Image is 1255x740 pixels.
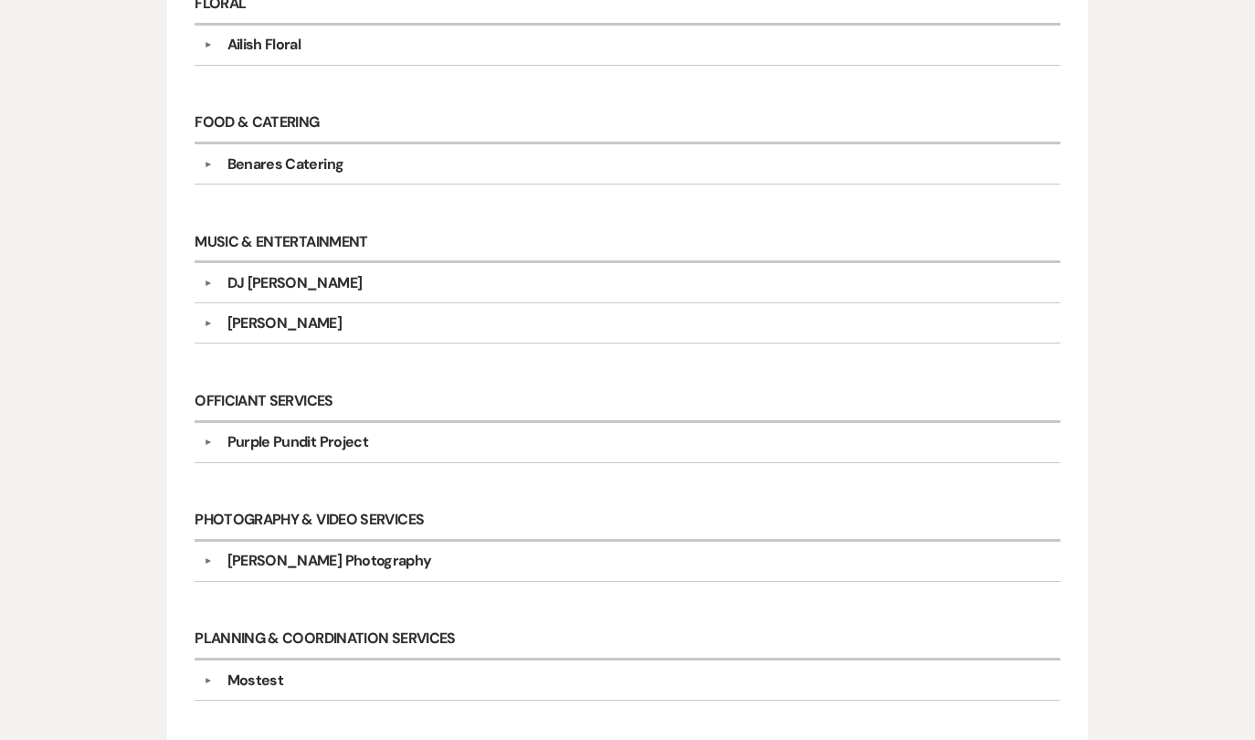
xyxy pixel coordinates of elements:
button: ▼ [197,279,219,288]
div: Mostest [227,670,284,692]
h6: Officiant Services [195,382,1060,422]
h6: Food & Catering [195,104,1060,144]
button: ▼ [197,676,219,685]
h6: Music & Entertainment [195,223,1060,263]
button: ▼ [197,319,219,328]
button: ▼ [197,556,219,566]
button: ▼ [197,160,219,169]
button: ▼ [197,438,219,447]
h6: Photography & Video Services [195,502,1060,542]
button: ▼ [197,40,219,49]
div: Benares Catering [227,153,344,175]
div: [PERSON_NAME] [227,312,343,334]
div: [PERSON_NAME] Photography [227,550,432,572]
div: Ailish Floral [227,34,301,56]
div: DJ [PERSON_NAME] [227,272,363,294]
div: Purple Pundit Project [227,431,369,453]
h6: Planning & Coordination Services [195,620,1060,661]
